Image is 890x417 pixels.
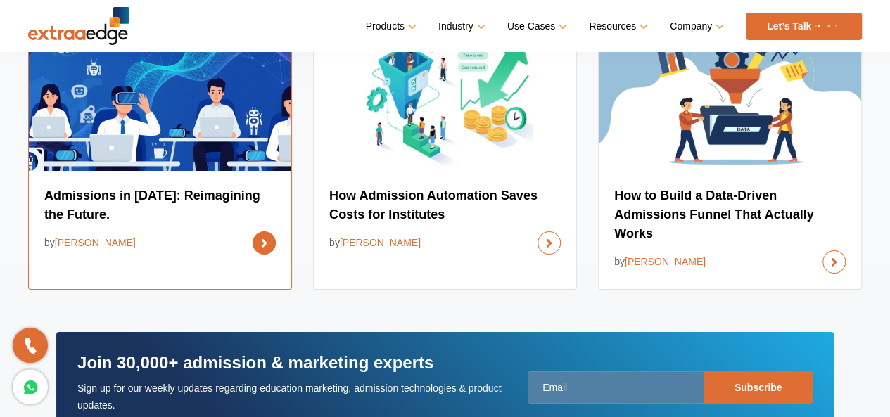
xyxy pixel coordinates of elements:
a: Resources [589,16,645,37]
a: Products [366,16,414,37]
h3: Join 30,000+ admission & marketing experts [77,353,528,380]
a: Company [670,16,721,37]
a: Use Cases [507,16,564,37]
input: Subscribe [704,371,813,404]
p: Sign up for our weekly updates regarding education marketing, admission technologies & product up... [77,380,528,413]
input: Email [528,371,813,404]
a: Let’s Talk [746,13,862,40]
a: Industry [438,16,483,37]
